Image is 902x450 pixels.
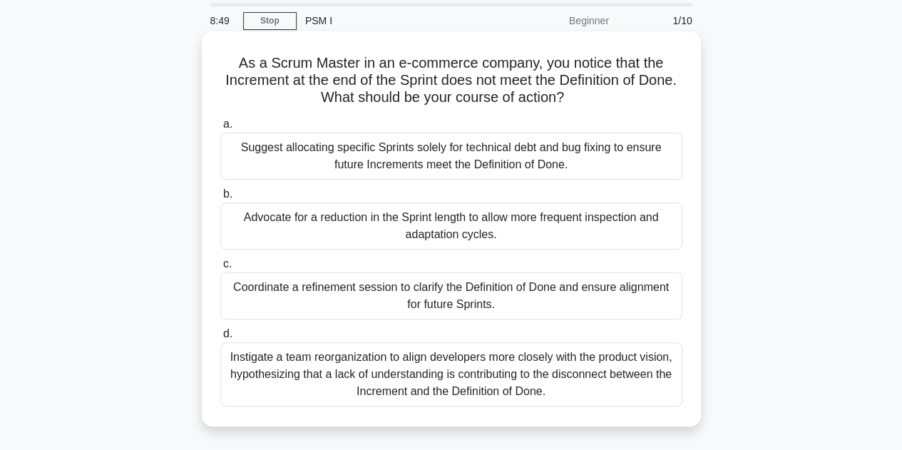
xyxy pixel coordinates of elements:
div: Beginner [493,6,617,35]
div: Suggest allocating specific Sprints solely for technical debt and bug fixing to ensure future Inc... [220,133,682,180]
span: b. [223,188,232,200]
span: c. [223,257,232,270]
div: 1/10 [617,6,701,35]
a: Stop [243,12,297,30]
div: 8:49 [202,6,243,35]
div: Instigate a team reorganization to align developers more closely with the product vision, hypothe... [220,342,682,406]
span: a. [223,118,232,130]
div: Advocate for a reduction in the Sprint length to allow more frequent inspection and adaptation cy... [220,203,682,250]
span: d. [223,327,232,339]
div: Coordinate a refinement session to clarify the Definition of Done and ensure alignment for future... [220,272,682,319]
div: PSM I [297,6,493,35]
h5: As a Scrum Master in an e-commerce company, you notice that the Increment at the end of the Sprin... [219,54,684,107]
